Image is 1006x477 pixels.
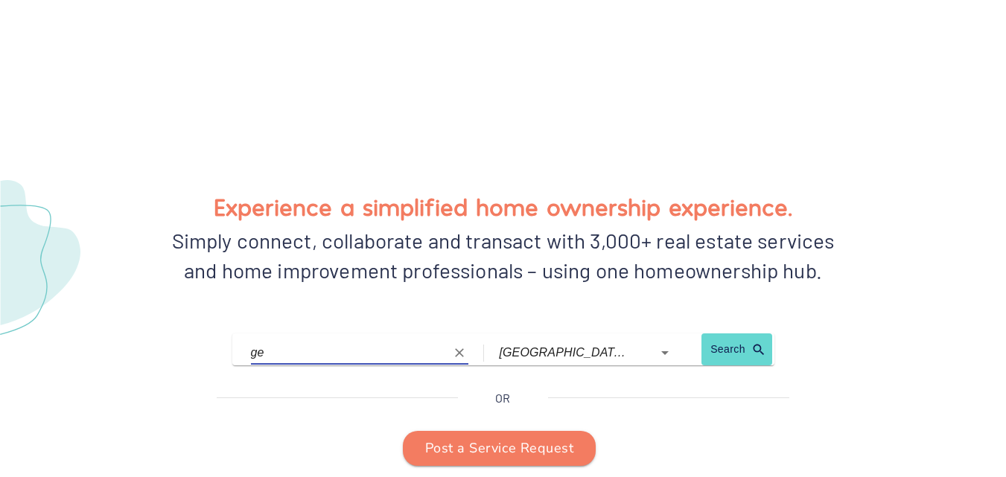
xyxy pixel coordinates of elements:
h1: Experience a simplified home ownership experience. [214,188,792,225]
div: Simply connect, collaborate and transact with 3,000+ real estate services and home improvement pr... [165,225,842,285]
button: Post a Service Request [403,431,596,467]
input: Which city? [499,341,631,364]
span: Post a Service Request [425,437,573,461]
button: Clear [449,342,470,363]
input: What service are you looking for? [251,341,447,364]
p: OR [495,389,510,407]
button: Open [655,342,675,363]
